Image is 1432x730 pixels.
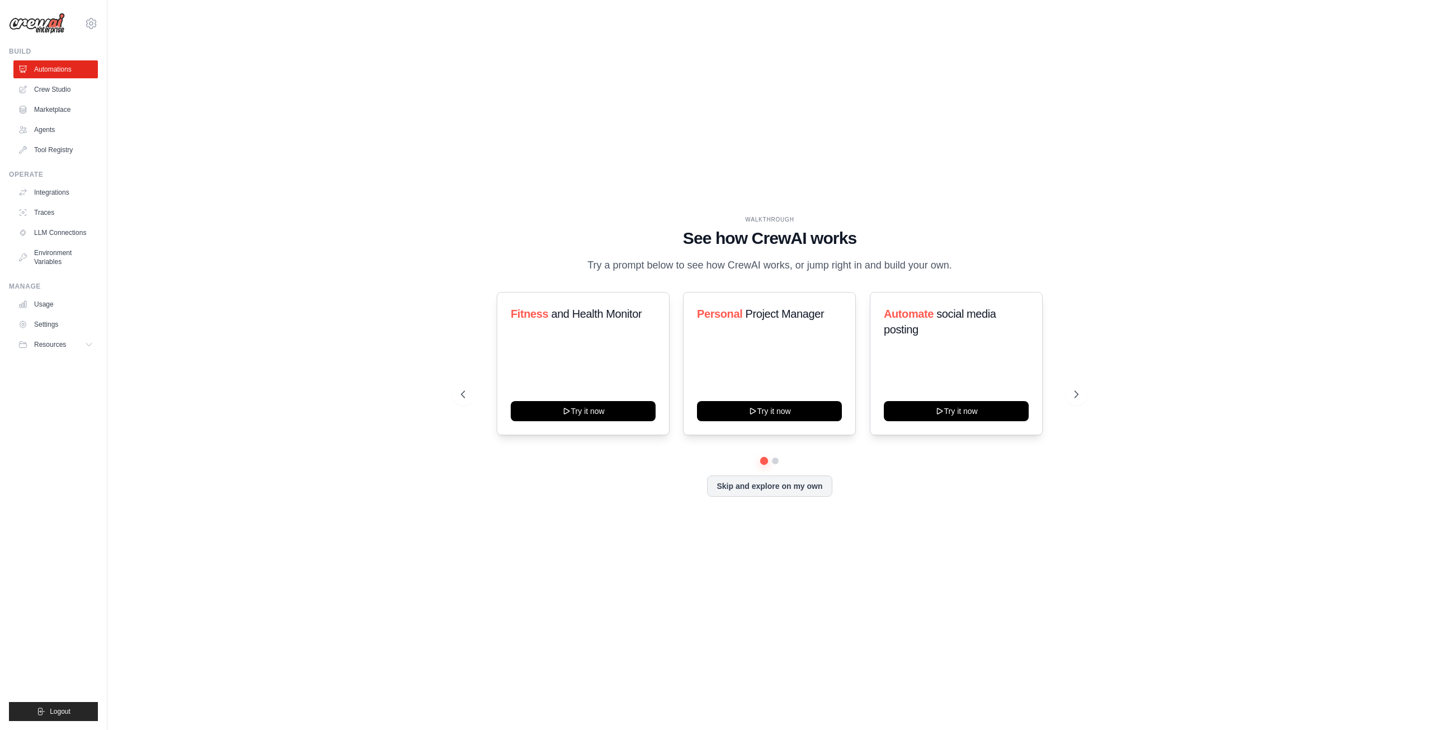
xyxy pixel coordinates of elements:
a: Automations [13,60,98,78]
span: Logout [50,707,70,716]
a: LLM Connections [13,224,98,242]
button: Try it now [697,401,842,421]
a: Crew Studio [13,81,98,98]
h1: See how CrewAI works [461,228,1078,248]
div: Operate [9,170,98,179]
span: Automate [884,308,934,320]
button: Skip and explore on my own [707,475,832,497]
iframe: Chat Widget [1376,676,1432,730]
a: Traces [13,204,98,222]
span: Resources [34,340,66,349]
div: WALKTHROUGH [461,215,1078,224]
span: Project Manager [746,308,825,320]
div: Manage [9,282,98,291]
button: Logout [9,702,98,721]
span: and Health Monitor [551,308,642,320]
button: Try it now [511,401,656,421]
button: Try it now [884,401,1029,421]
a: Agents [13,121,98,139]
span: social media posting [884,308,996,336]
button: Resources [13,336,98,354]
div: Build [9,47,98,56]
a: Environment Variables [13,244,98,271]
a: Settings [13,315,98,333]
a: Marketplace [13,101,98,119]
img: Logo [9,13,65,34]
p: Try a prompt below to see how CrewAI works, or jump right in and build your own. [582,257,958,274]
a: Integrations [13,183,98,201]
a: Tool Registry [13,141,98,159]
span: Fitness [511,308,548,320]
span: Personal [697,308,742,320]
a: Usage [13,295,98,313]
